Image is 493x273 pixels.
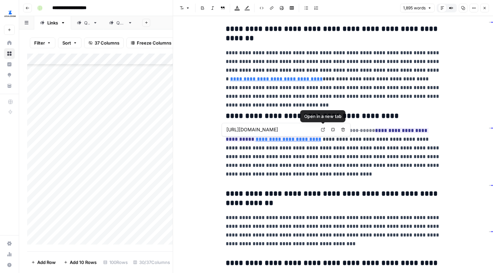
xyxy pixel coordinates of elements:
button: Filter [30,38,55,48]
span: Add 10 Rows [70,259,97,266]
img: LegalZoom Logo [4,8,16,20]
span: 1,895 words [403,5,426,11]
span: Filter [34,40,45,46]
a: Browse [4,48,15,59]
a: Links [34,16,71,29]
a: Insights [4,59,15,70]
button: Sort [58,38,81,48]
button: Freeze Columns [126,38,176,48]
span: Freeze Columns [137,40,171,46]
button: Workspace: LegalZoom [4,5,15,22]
a: Usage [4,249,15,260]
a: Your Data [4,80,15,91]
a: Opportunities [4,70,15,80]
button: Add Row [27,257,60,268]
span: 37 Columns [95,40,119,46]
a: Settings [4,238,15,249]
span: Add Row [37,259,56,266]
div: Links [47,19,58,26]
button: 37 Columns [84,38,124,48]
button: Add 10 Rows [60,257,101,268]
div: QA [84,19,90,26]
div: 30/37 Columns [130,257,173,268]
a: QA2 [103,16,138,29]
div: QA2 [116,19,125,26]
a: QA [71,16,103,29]
span: Sort [62,40,71,46]
button: 1,895 words [400,4,435,12]
div: 100 Rows [101,257,130,268]
a: Home [4,38,15,48]
button: Help + Support [4,260,15,270]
